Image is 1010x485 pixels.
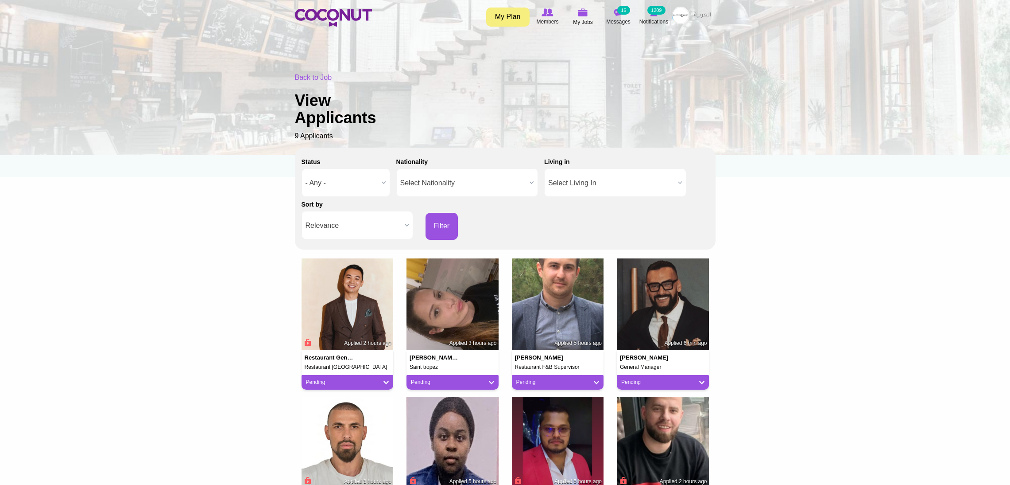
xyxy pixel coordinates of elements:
h5: Saint tropez [410,364,495,370]
span: Connect to Unlock the Profile [514,476,522,485]
span: Notifications [639,17,668,26]
a: Messages Messages 16 [601,7,636,27]
h5: Restaurant F&B Supervisor [515,364,601,370]
a: Pending [411,379,494,386]
img: Giannis Sertaridis's picture [617,258,709,351]
span: - Any - [306,169,378,197]
span: Select Living In [548,169,674,197]
h5: General Manager [620,364,706,370]
img: My Jobs [578,8,588,16]
span: My Jobs [573,18,593,27]
label: Sort by [302,200,323,209]
a: Browse Members Members [530,7,565,27]
a: My Jobs My Jobs [565,7,601,27]
h4: [PERSON_NAME] [PERSON_NAME][EMAIL_ADDRESS][DOMAIN_NAME] [410,355,461,361]
span: Messages [606,17,631,26]
button: Filter [426,213,458,240]
a: العربية [689,7,716,24]
small: 1209 [647,6,665,15]
img: Nadege nadege.montre@hotmail.fr's picture [406,258,499,351]
a: My Plan [486,8,530,27]
span: Connect to Unlock the Profile [303,338,311,347]
a: Back to Job [295,74,332,81]
span: Connect to Unlock the Profile [619,476,627,485]
h4: Restaurant General Manager (Pre-Opening) [305,355,356,361]
h5: Restaurant [GEOGRAPHIC_DATA] [305,364,391,370]
img: Home [295,9,372,27]
a: Pending [621,379,704,386]
div: 9 Applicants [295,73,716,141]
h4: [PERSON_NAME] [515,355,566,361]
a: Notifications Notifications 1209 [636,7,672,27]
img: Maksat Almazbek uulu's picture [302,258,394,351]
a: Pending [516,379,600,386]
span: Select Nationality [400,169,526,197]
small: 16 [617,6,630,15]
label: Status [302,157,321,166]
h1: View Applicants [295,92,406,127]
img: Kamran Niftaliev's picture [512,258,604,351]
label: Nationality [396,157,428,166]
span: Members [536,17,558,26]
h4: [PERSON_NAME] [620,355,671,361]
span: Connect to Unlock the Profile [303,476,311,485]
span: Connect to Unlock the Profile [408,476,416,485]
img: Browse Members [542,8,553,16]
label: Living in [544,157,570,166]
img: Messages [614,8,623,16]
a: Pending [306,379,389,386]
span: Relevance [306,211,401,240]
